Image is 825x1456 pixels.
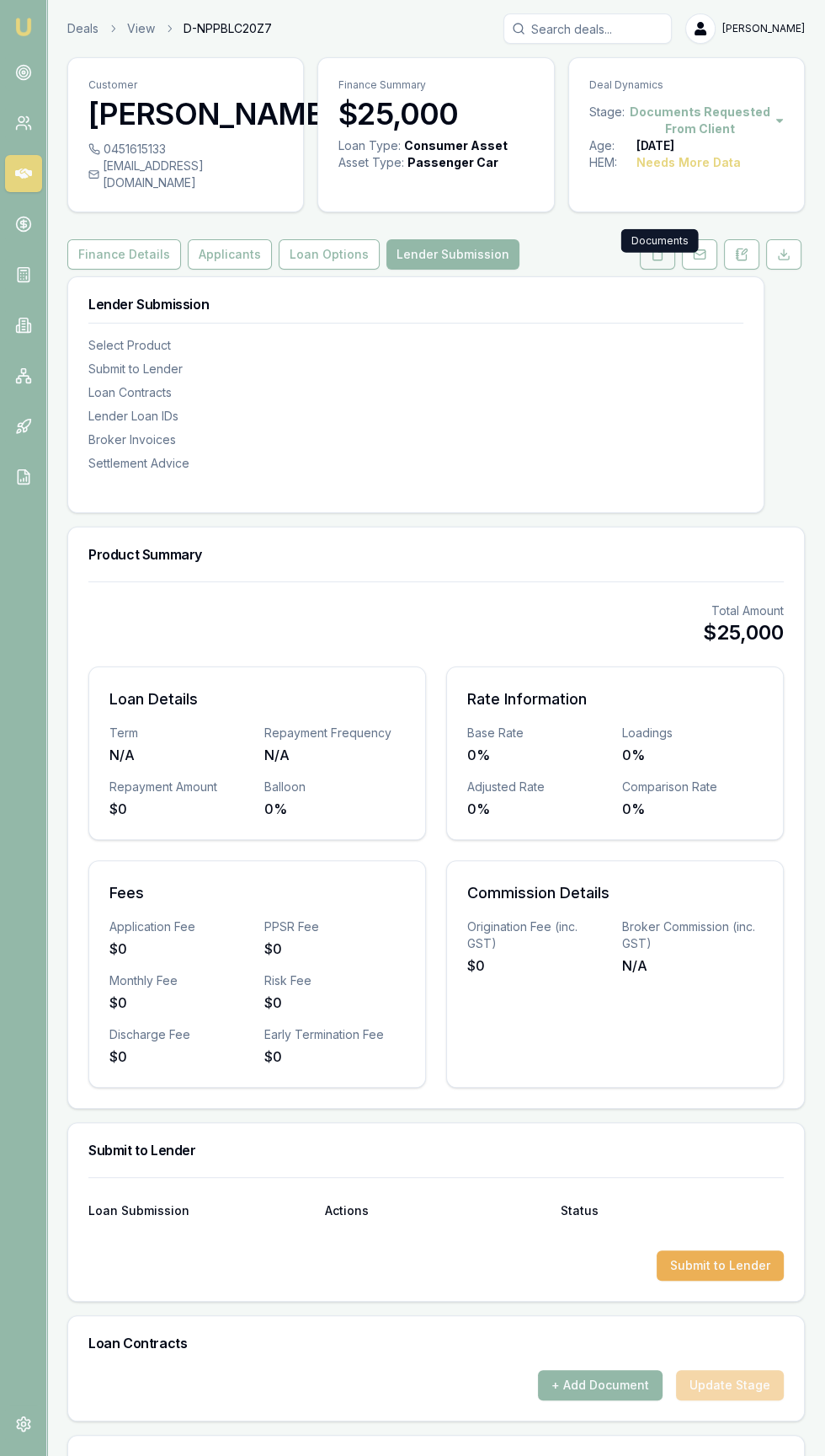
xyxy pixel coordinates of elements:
[109,918,251,935] div: Application Fee
[88,384,743,401] div: Loan Contracts
[467,918,609,952] div: Origination Fee (inc. GST)
[622,779,764,795] div: Comparison Rate
[88,408,743,425] div: Lender Loan IDs
[88,1336,784,1350] h3: Loan Contracts
[88,141,283,158] div: 0451615133
[657,1250,784,1281] button: Submit to Lender
[109,799,251,819] div: $0
[88,1143,784,1157] h3: Submit to Lender
[325,1205,548,1217] div: Actions
[703,602,784,619] div: Total Amount
[67,20,98,37] a: Deals
[622,918,764,952] div: Broker Commission (inc. GST)
[88,431,743,448] div: Broker Invoices
[264,972,406,989] div: Risk Fee
[589,154,636,171] div: HEM:
[67,239,184,270] a: Finance Details
[338,78,533,92] p: Finance Summary
[386,239,519,270] button: Lender Submission
[109,881,405,905] h3: Fees
[109,993,251,1013] div: $0
[88,337,743,354] div: Select Product
[338,137,401,154] div: Loan Type:
[404,137,508,154] div: Consumer Asset
[264,918,406,935] div: PPSR Fee
[88,361,743,377] div: Submit to Lender
[625,104,784,137] button: Documents Requested From Client
[188,239,272,270] button: Applicants
[264,745,406,765] div: N/A
[109,939,251,959] div: $0
[109,1026,251,1043] div: Discharge Fee
[467,688,763,711] h3: Rate Information
[467,745,609,765] div: 0%
[338,154,404,171] div: Asset Type :
[109,972,251,989] div: Monthly Fee
[338,97,533,131] h3: $25,000
[67,239,181,270] button: Finance Details
[264,779,406,795] div: Balloon
[109,1046,251,1067] div: $0
[589,78,784,92] p: Deal Dynamics
[88,1205,311,1217] div: Loan Submission
[88,158,283,191] div: [EMAIL_ADDRESS][DOMAIN_NAME]
[109,779,251,795] div: Repayment Amount
[467,725,609,741] div: Base Rate
[264,993,406,1013] div: $0
[264,1026,406,1043] div: Early Termination Fee
[264,799,406,819] div: 0%
[467,799,609,819] div: 0%
[109,745,251,765] div: N/A
[383,239,523,270] a: Lender Submission
[88,78,283,92] p: Customer
[561,1205,784,1217] div: Status
[88,548,784,561] h3: Product Summary
[264,939,406,959] div: $0
[88,297,743,311] h3: Lender Submission
[279,239,380,270] button: Loan Options
[467,779,609,795] div: Adjusted Rate
[264,1046,406,1067] div: $0
[88,97,283,131] h3: [PERSON_NAME]
[620,229,698,253] div: Documents
[622,745,764,765] div: 0%
[184,20,272,37] span: D-NPPBLC20Z7
[184,239,275,270] a: Applicants
[589,104,625,137] div: Stage:
[109,725,251,741] div: Term
[467,881,763,905] h3: Commission Details
[636,137,674,154] div: [DATE]
[127,20,155,37] a: View
[407,154,498,171] div: Passenger Car
[636,154,741,171] div: Needs More Data
[622,725,764,741] div: Loadings
[622,955,764,976] div: N/A
[722,22,805,35] span: [PERSON_NAME]
[13,17,34,37] img: emu-icon-u.png
[622,799,764,819] div: 0%
[467,955,609,976] div: $0
[703,619,784,646] div: $25,000
[538,1370,663,1400] button: + Add Document
[589,137,636,154] div: Age:
[503,13,672,44] input: Search deals
[275,239,383,270] a: Loan Options
[109,688,405,711] h3: Loan Details
[88,455,743,472] div: Settlement Advice
[67,20,272,37] nav: breadcrumb
[264,725,406,741] div: Repayment Frequency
